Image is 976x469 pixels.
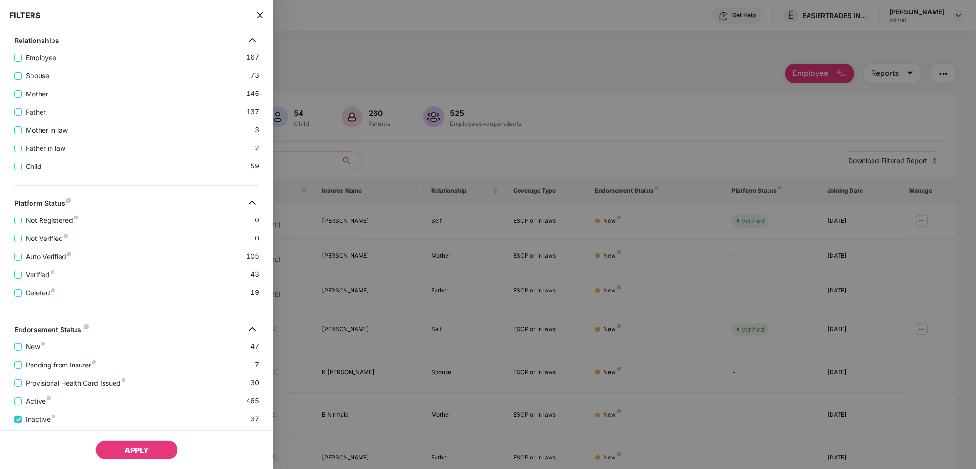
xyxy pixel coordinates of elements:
img: svg+xml;base64,PHN2ZyB4bWxucz0iaHR0cDovL3d3dy53My5vcmcvMjAwMC9zdmciIHdpZHRoPSI4IiBoZWlnaHQ9IjgiIH... [84,324,89,329]
span: 7 [255,359,259,370]
img: svg+xml;base64,PHN2ZyB4bWxucz0iaHR0cDovL3d3dy53My5vcmcvMjAwMC9zdmciIHdpZHRoPSIzMiIgaGVpZ2h0PSIzMi... [245,32,260,48]
span: 0 [255,233,259,244]
span: 3 [255,125,259,135]
span: 137 [246,106,259,117]
span: Inactive [22,414,59,425]
img: svg+xml;base64,PHN2ZyB4bWxucz0iaHR0cDovL3d3dy53My5vcmcvMjAwMC9zdmciIHdpZHRoPSI4IiBoZWlnaHQ9IjgiIH... [51,288,55,292]
span: New [22,342,49,352]
span: 2 [255,143,259,154]
span: Child [22,161,45,172]
span: close [256,10,264,20]
span: Auto Verified [22,251,75,262]
img: svg+xml;base64,PHN2ZyB4bWxucz0iaHR0cDovL3d3dy53My5vcmcvMjAwMC9zdmciIHdpZHRoPSI4IiBoZWlnaHQ9IjgiIH... [66,198,71,203]
img: svg+xml;base64,PHN2ZyB4bWxucz0iaHR0cDovL3d3dy53My5vcmcvMjAwMC9zdmciIHdpZHRoPSI4IiBoZWlnaHQ9IjgiIH... [64,234,68,238]
div: Platform Status [14,199,71,210]
span: 465 [246,396,259,406]
div: Relationships [14,36,59,48]
img: svg+xml;base64,PHN2ZyB4bWxucz0iaHR0cDovL3d3dy53My5vcmcvMjAwMC9zdmciIHdpZHRoPSI4IiBoZWlnaHQ9IjgiIH... [52,415,55,418]
span: 30 [250,377,259,388]
img: svg+xml;base64,PHN2ZyB4bWxucz0iaHR0cDovL3d3dy53My5vcmcvMjAwMC9zdmciIHdpZHRoPSIzMiIgaGVpZ2h0PSIzMi... [245,195,260,210]
span: Verified [22,270,58,280]
span: FILTERS [10,10,41,20]
span: Mother in law [22,125,72,135]
img: svg+xml;base64,PHN2ZyB4bWxucz0iaHR0cDovL3d3dy53My5vcmcvMjAwMC9zdmciIHdpZHRoPSI4IiBoZWlnaHQ9IjgiIH... [74,216,78,219]
span: Provisional Health Card Issued [22,378,129,388]
span: 0 [255,215,259,226]
span: 105 [246,251,259,262]
img: svg+xml;base64,PHN2ZyB4bWxucz0iaHR0cDovL3d3dy53My5vcmcvMjAwMC9zdmciIHdpZHRoPSIzMiIgaGVpZ2h0PSIzMi... [245,322,260,337]
img: svg+xml;base64,PHN2ZyB4bWxucz0iaHR0cDovL3d3dy53My5vcmcvMjAwMC9zdmciIHdpZHRoPSI4IiBoZWlnaHQ9IjgiIH... [41,342,45,346]
span: 59 [250,161,259,172]
span: Father in law [22,143,69,154]
img: svg+xml;base64,PHN2ZyB4bWxucz0iaHR0cDovL3d3dy53My5vcmcvMjAwMC9zdmciIHdpZHRoPSI4IiBoZWlnaHQ9IjgiIH... [67,252,71,256]
span: 37 [250,414,259,425]
span: 167 [246,52,259,63]
span: Deleted [22,288,59,298]
span: Employee [22,52,60,63]
div: Endorsement Status [14,325,89,337]
span: Father [22,107,50,117]
span: 73 [250,70,259,81]
span: Not Registered [22,215,82,226]
span: Active [22,396,54,406]
span: 145 [246,88,259,99]
span: Pending from Insurer [22,360,100,370]
img: svg+xml;base64,PHN2ZyB4bWxucz0iaHR0cDovL3d3dy53My5vcmcvMjAwMC9zdmciIHdpZHRoPSI4IiBoZWlnaHQ9IjgiIH... [122,378,125,382]
span: Mother [22,89,52,99]
span: Not Verified [22,233,72,244]
img: svg+xml;base64,PHN2ZyB4bWxucz0iaHR0cDovL3d3dy53My5vcmcvMjAwMC9zdmciIHdpZHRoPSI4IiBoZWlnaHQ9IjgiIH... [92,360,96,364]
span: 43 [250,269,259,280]
img: svg+xml;base64,PHN2ZyB4bWxucz0iaHR0cDovL3d3dy53My5vcmcvMjAwMC9zdmciIHdpZHRoPSI4IiBoZWlnaHQ9IjgiIH... [51,270,54,274]
span: APPLY [125,446,149,455]
span: 47 [250,341,259,352]
span: 19 [250,287,259,298]
button: APPLY [95,440,178,459]
img: svg+xml;base64,PHN2ZyB4bWxucz0iaHR0cDovL3d3dy53My5vcmcvMjAwMC9zdmciIHdpZHRoPSI4IiBoZWlnaHQ9IjgiIH... [47,396,51,400]
span: Spouse [22,71,53,81]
